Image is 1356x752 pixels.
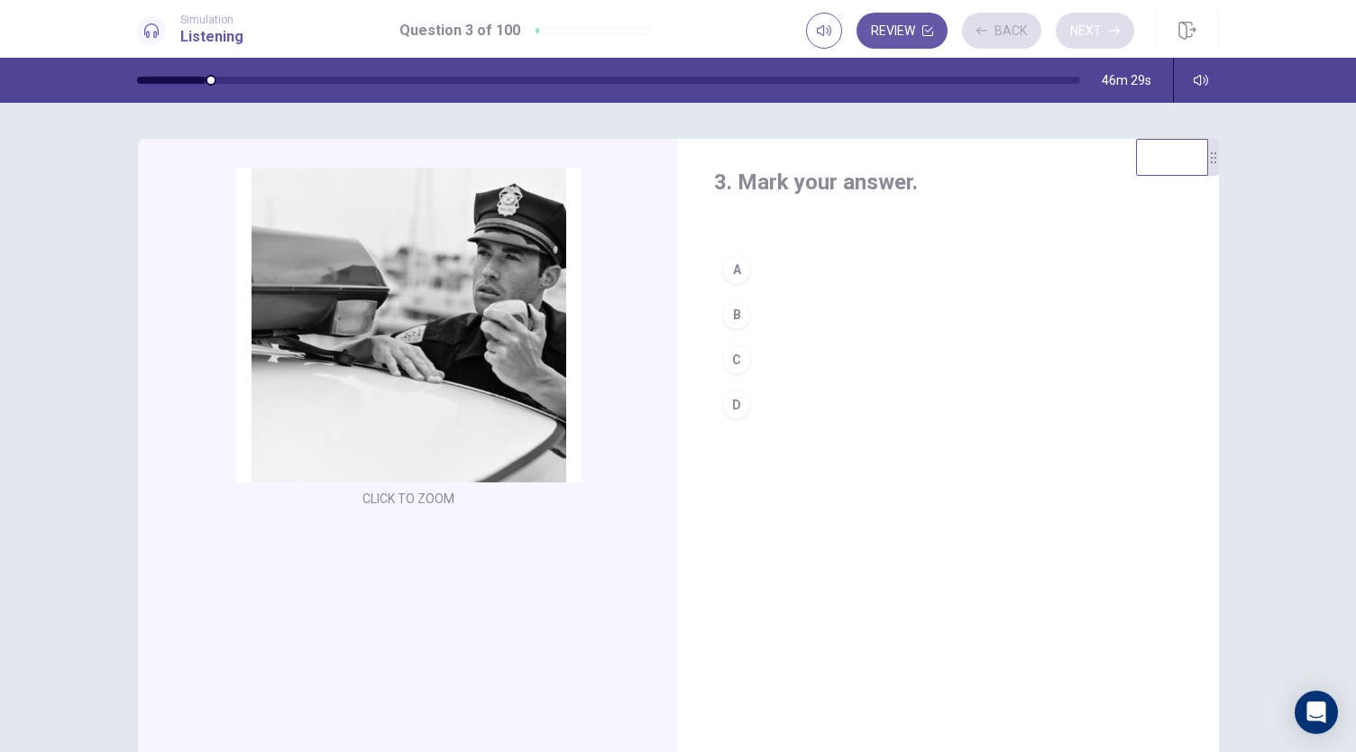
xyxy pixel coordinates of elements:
[714,168,1183,197] h4: 3. Mark your answer.
[714,247,1183,292] button: A
[180,14,243,26] span: Simulation
[714,337,1183,382] button: C
[722,255,751,284] div: A
[180,26,243,48] h1: Listening
[714,382,1183,427] button: D
[1102,73,1151,87] span: 46m 29s
[399,20,520,41] h1: Question 3 of 100
[1295,691,1338,734] div: Open Intercom Messenger
[857,13,948,49] button: Review
[722,345,751,374] div: C
[714,292,1183,337] button: B
[722,390,751,419] div: D
[722,300,751,329] div: B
